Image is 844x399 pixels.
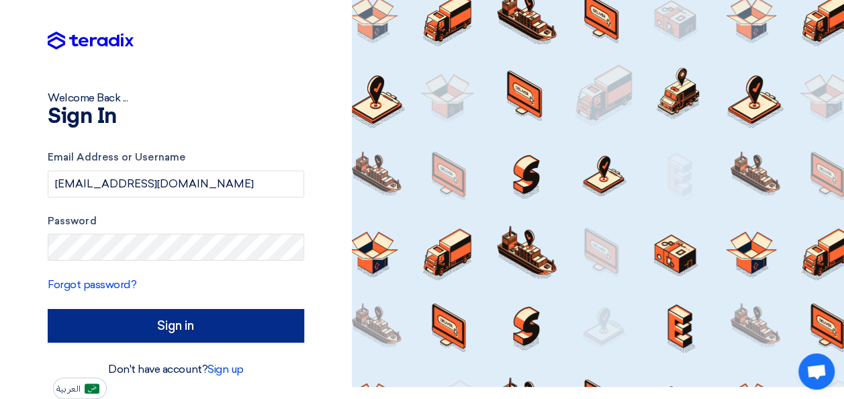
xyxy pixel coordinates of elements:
label: Email Address or Username [48,150,304,165]
button: العربية [53,378,107,399]
img: ar-AR.png [85,384,99,394]
a: Sign up [207,363,244,375]
div: Open chat [798,353,835,390]
div: Don't have account? [48,361,304,378]
h1: Sign In [48,106,304,128]
input: Sign in [48,309,304,343]
input: Enter your business email or username [48,171,304,197]
a: Forgot password? [48,278,136,291]
div: Welcome Back ... [48,90,304,106]
img: Teradix logo [48,32,134,50]
span: العربية [56,384,81,394]
label: Password [48,214,304,229]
